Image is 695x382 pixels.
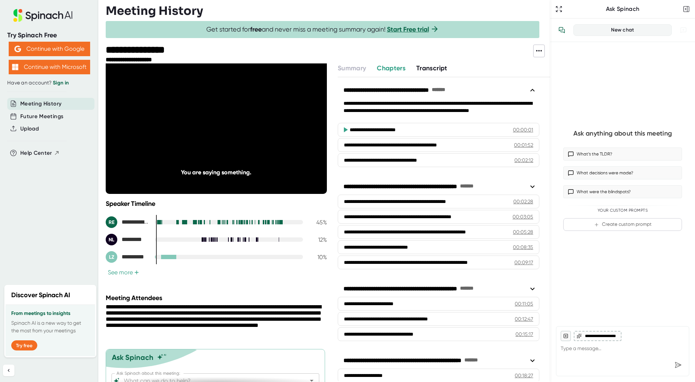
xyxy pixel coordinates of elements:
[515,315,533,323] div: 00:12:47
[387,25,429,33] a: Start Free trial
[309,219,327,226] div: 45 %
[377,63,405,73] button: Chapters
[9,42,90,56] button: Continue with Google
[106,269,141,276] button: See more+
[563,148,682,161] button: What’s the TLDR?
[514,157,533,164] div: 00:02:12
[106,251,149,263] div: Leo Zisman
[7,80,91,86] div: Have an account?
[112,353,153,362] div: Ask Spinach
[7,31,91,40] div: Try Spinach Free
[416,63,447,73] button: Transcript
[11,340,37,350] button: Try free
[14,46,21,52] img: Aehbyd4JwY73AAAAAElFTkSuQmCC
[573,129,672,138] div: Ask anything about this meeting
[11,311,89,316] h3: From meetings to insights
[20,100,62,108] button: Meeting History
[513,126,533,133] div: 00:00:01
[513,213,533,220] div: 00:03:05
[309,254,327,261] div: 10 %
[555,23,569,37] button: View conversation history
[206,25,439,34] span: Get started for and never miss a meeting summary again!
[563,166,682,179] button: What decisions were made?
[416,64,447,72] span: Transcript
[309,236,327,243] div: 12 %
[106,4,203,18] h3: Meeting History
[106,251,117,263] div: LZ
[513,228,533,236] div: 00:05:28
[338,63,366,73] button: Summary
[106,294,329,302] div: Meeting Attendees
[515,331,533,338] div: 00:15:17
[377,64,405,72] span: Chapters
[513,244,533,251] div: 00:08:35
[563,218,682,231] button: Create custom prompt
[338,64,366,72] span: Summary
[563,208,682,213] div: Your Custom Prompts
[563,185,682,198] button: What were the blindspots?
[554,4,564,14] button: Expand to Ask Spinach page
[20,112,63,121] button: Future Meetings
[20,149,60,157] button: Help Center
[106,234,117,245] div: NL
[514,259,533,266] div: 00:09:17
[20,125,39,133] button: Upload
[11,319,89,335] p: Spinach AI is a new way to get the most from your meetings
[128,169,305,176] div: You are saying something.
[514,141,533,149] div: 00:01:52
[106,216,117,228] div: RE
[134,270,139,275] span: +
[515,372,533,379] div: 00:18:27
[106,234,149,245] div: Nick Lamb
[11,290,70,300] h2: Discover Spinach AI
[681,4,691,14] button: Close conversation sidebar
[250,25,262,33] b: free
[3,365,14,376] button: Collapse sidebar
[20,149,52,157] span: Help Center
[106,200,327,208] div: Speaker Timeline
[513,198,533,205] div: 00:02:28
[671,358,685,371] div: Send message
[515,300,533,307] div: 00:11:05
[9,60,90,74] button: Continue with Microsoft
[578,27,667,33] div: New chat
[106,216,149,228] div: Ryan Elmquist
[564,5,681,13] div: Ask Spinach
[53,80,69,86] a: Sign in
